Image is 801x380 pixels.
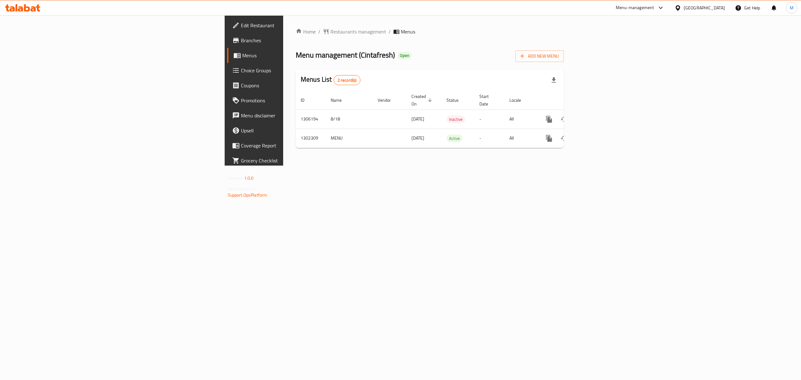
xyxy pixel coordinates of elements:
[241,112,354,119] span: Menu disclaimer
[301,75,360,85] h2: Menus List
[411,134,424,142] span: [DATE]
[296,91,607,148] table: enhanced table
[411,93,434,108] span: Created On
[389,28,391,35] li: /
[227,138,359,153] a: Coverage Report
[446,116,465,123] div: Inactive
[537,91,607,110] th: Actions
[334,75,361,85] div: Total records count
[401,28,415,35] span: Menus
[542,131,557,146] button: more
[446,135,462,142] div: Active
[296,28,564,35] nav: breadcrumb
[397,52,412,59] div: Open
[242,52,354,59] span: Menus
[616,4,654,12] div: Menu-management
[241,22,354,29] span: Edit Restaurant
[244,174,254,182] span: 1.0.0
[504,129,537,148] td: All
[227,108,359,123] a: Menu disclaimer
[378,96,399,104] span: Vendor
[241,67,354,74] span: Choice Groups
[241,37,354,44] span: Branches
[446,96,467,104] span: Status
[446,135,462,142] span: Active
[684,4,725,11] div: [GEOGRAPHIC_DATA]
[397,53,412,58] span: Open
[301,96,313,104] span: ID
[474,110,504,129] td: -
[542,112,557,127] button: more
[241,97,354,104] span: Promotions
[227,78,359,93] a: Coupons
[446,116,465,123] span: Inactive
[228,185,257,193] span: Get support on:
[241,127,354,134] span: Upsell
[557,112,572,127] button: Change Status
[241,82,354,89] span: Coupons
[546,73,561,88] div: Export file
[515,50,564,62] button: Add New Menu
[227,153,359,168] a: Grocery Checklist
[504,110,537,129] td: All
[227,93,359,108] a: Promotions
[227,63,359,78] a: Choice Groups
[241,157,354,164] span: Grocery Checklist
[227,33,359,48] a: Branches
[509,96,529,104] span: Locale
[474,129,504,148] td: -
[557,131,572,146] button: Change Status
[331,96,350,104] span: Name
[228,174,243,182] span: Version:
[227,123,359,138] a: Upsell
[520,52,559,60] span: Add New Menu
[334,77,360,83] span: 2 record(s)
[227,18,359,33] a: Edit Restaurant
[241,142,354,149] span: Coverage Report
[479,93,497,108] span: Start Date
[411,115,424,123] span: [DATE]
[227,48,359,63] a: Menus
[790,4,793,11] span: M
[228,191,268,199] a: Support.OpsPlatform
